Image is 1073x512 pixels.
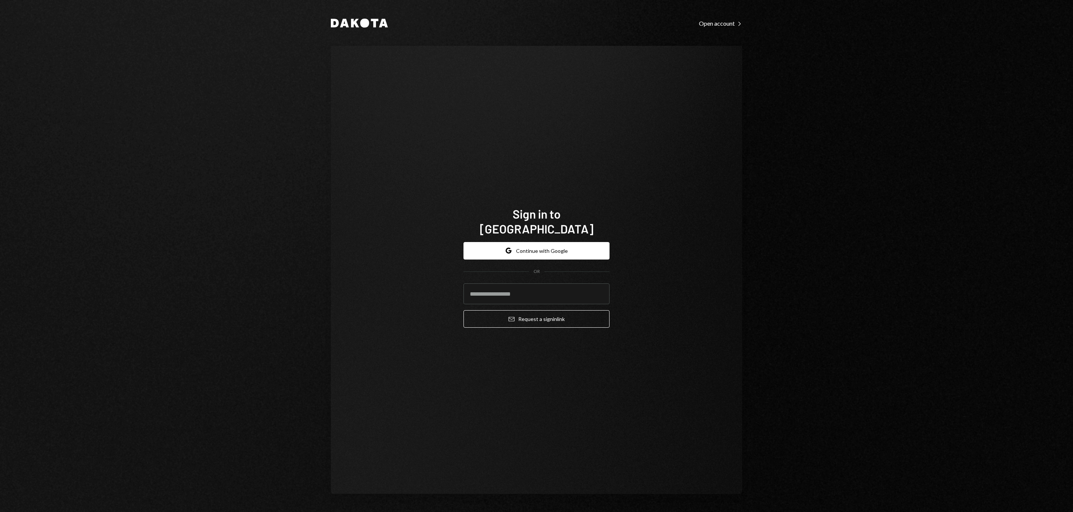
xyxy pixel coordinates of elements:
[463,242,610,260] button: Continue with Google
[699,19,742,27] a: Open account
[463,206,610,236] h1: Sign in to [GEOGRAPHIC_DATA]
[699,20,742,27] div: Open account
[534,268,540,275] div: OR
[463,310,610,328] button: Request a signinlink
